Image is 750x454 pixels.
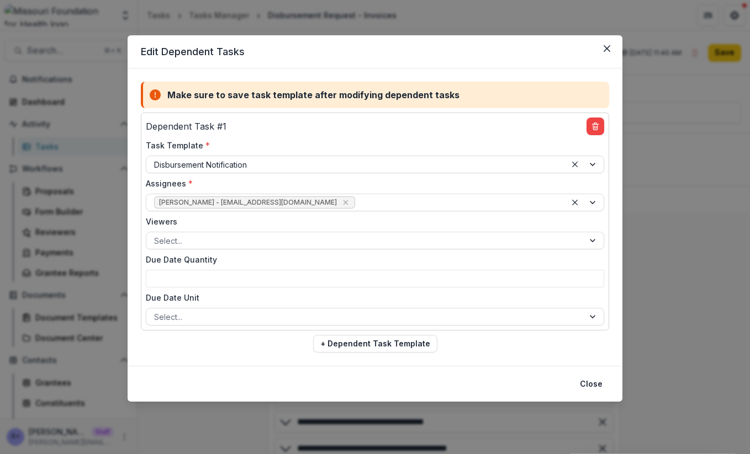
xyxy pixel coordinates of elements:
div: Make sure to save task template after modifying dependent tasks [167,88,459,102]
label: Viewers [146,216,598,227]
span: [PERSON_NAME] - [EMAIL_ADDRESS][DOMAIN_NAME] [159,199,337,206]
p: Dependent Task # 1 [146,120,226,133]
div: Remove Lisa Huffstutler - lhuffstutler@mffh.org [340,197,351,208]
button: Close [573,375,609,393]
label: Assignees [146,178,598,189]
label: Due Date Unit [146,292,598,303]
button: + Dependent Task Template [313,335,437,352]
label: Task Template [146,140,598,151]
div: Clear selected options [568,196,582,209]
label: Due Date Quantity [146,254,598,265]
button: delete [587,117,604,135]
div: Clear selected options [568,158,582,171]
button: Close [598,40,616,57]
header: Edit Dependent Tasks [128,35,622,68]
